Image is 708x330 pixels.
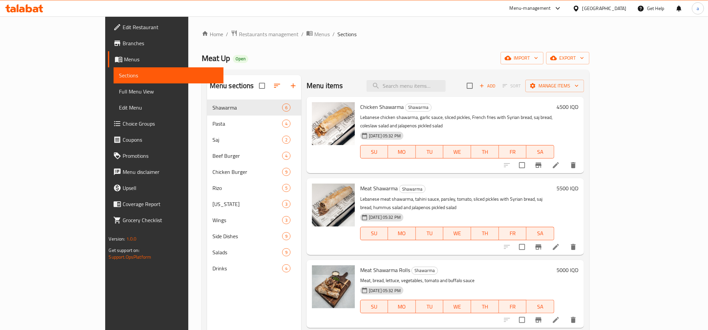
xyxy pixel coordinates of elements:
[501,52,543,64] button: import
[360,300,388,313] button: SU
[314,30,330,38] span: Menus
[477,81,498,91] span: Add item
[119,71,218,79] span: Sections
[282,104,291,112] div: items
[233,56,248,62] span: Open
[282,137,290,143] span: 2
[126,235,137,243] span: 1.0.0
[123,23,218,31] span: Edit Restaurant
[474,228,496,238] span: TH
[363,228,385,238] span: SU
[474,302,496,312] span: TH
[282,136,291,144] div: items
[108,148,223,164] a: Promotions
[212,248,282,256] span: Salads
[114,67,223,83] a: Sections
[108,19,223,35] a: Edit Restaurant
[282,200,291,208] div: items
[282,248,291,256] div: items
[529,147,552,157] span: SA
[212,200,282,208] span: [US_STATE]
[366,214,403,220] span: [DATE] 05:32 PM
[474,147,496,157] span: TH
[443,300,471,313] button: WE
[697,5,699,12] span: a
[565,239,581,255] button: delete
[412,267,438,274] span: Shawarma
[210,81,254,91] h2: Menu sections
[108,180,223,196] a: Upsell
[499,227,527,240] button: FR
[506,54,538,62] span: import
[108,164,223,180] a: Menu disclaimer
[530,312,546,328] button: Branch-specific-item
[212,264,282,272] div: Drinks
[114,100,223,116] a: Edit Menu
[207,212,301,228] div: Wings3
[282,217,290,223] span: 3
[282,265,290,272] span: 4
[312,265,355,308] img: Meat Shawarma Rolls
[552,316,560,324] a: Edit menu item
[212,152,282,160] span: Beef Burger
[108,116,223,132] a: Choice Groups
[114,83,223,100] a: Full Menu View
[416,145,444,158] button: TU
[360,227,388,240] button: SU
[109,235,125,243] span: Version:
[123,168,218,176] span: Menu disclaimer
[337,30,357,38] span: Sections
[360,195,554,212] p: Lebanese meat shawarma, tahini sauce, parsley, tomato, sliced pickles with Syrian bread, saj brea...
[502,147,524,157] span: FR
[360,145,388,158] button: SU
[207,100,301,116] div: Shawarma6
[239,30,299,38] span: Restaurants management
[123,39,218,47] span: Branches
[108,196,223,212] a: Coverage Report
[499,145,527,158] button: FR
[212,136,282,144] div: Saj
[108,212,223,228] a: Grocery Checklist
[282,249,290,256] span: 9
[207,260,301,276] div: Drinks4
[212,216,282,224] div: Wings
[212,184,282,192] div: Rizo
[502,228,524,238] span: FR
[109,253,151,261] a: Support.OpsPlatform
[285,78,301,94] button: Add section
[477,81,498,91] button: Add
[388,227,416,240] button: MO
[207,180,301,196] div: Rizo5
[419,302,441,312] span: TU
[282,105,290,111] span: 6
[391,302,413,312] span: MO
[388,145,416,158] button: MO
[202,51,230,66] span: Meat Up
[529,302,552,312] span: SA
[557,184,579,193] h6: 5500 IQD
[446,147,468,157] span: WE
[498,81,525,91] span: Select section first
[530,157,546,173] button: Branch-specific-item
[282,168,291,176] div: items
[207,148,301,164] div: Beef Burger4
[307,81,343,91] h2: Menu items
[269,78,285,94] span: Sort sections
[360,113,554,130] p: Lebanese chicken shawarma, garlic sauce, sliced pickles, French fries with Syrian bread, saj brea...
[510,4,551,12] div: Menu-management
[207,196,301,212] div: [US_STATE]3
[529,228,552,238] span: SA
[306,30,330,39] a: Menus
[515,240,529,254] span: Select to update
[282,121,290,127] span: 4
[312,184,355,226] img: Meat Shawarma
[525,80,584,92] button: Manage items
[282,153,290,159] span: 4
[416,300,444,313] button: TU
[332,30,335,38] li: /
[552,161,560,169] a: Edit menu item
[443,227,471,240] button: WE
[124,55,218,63] span: Menus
